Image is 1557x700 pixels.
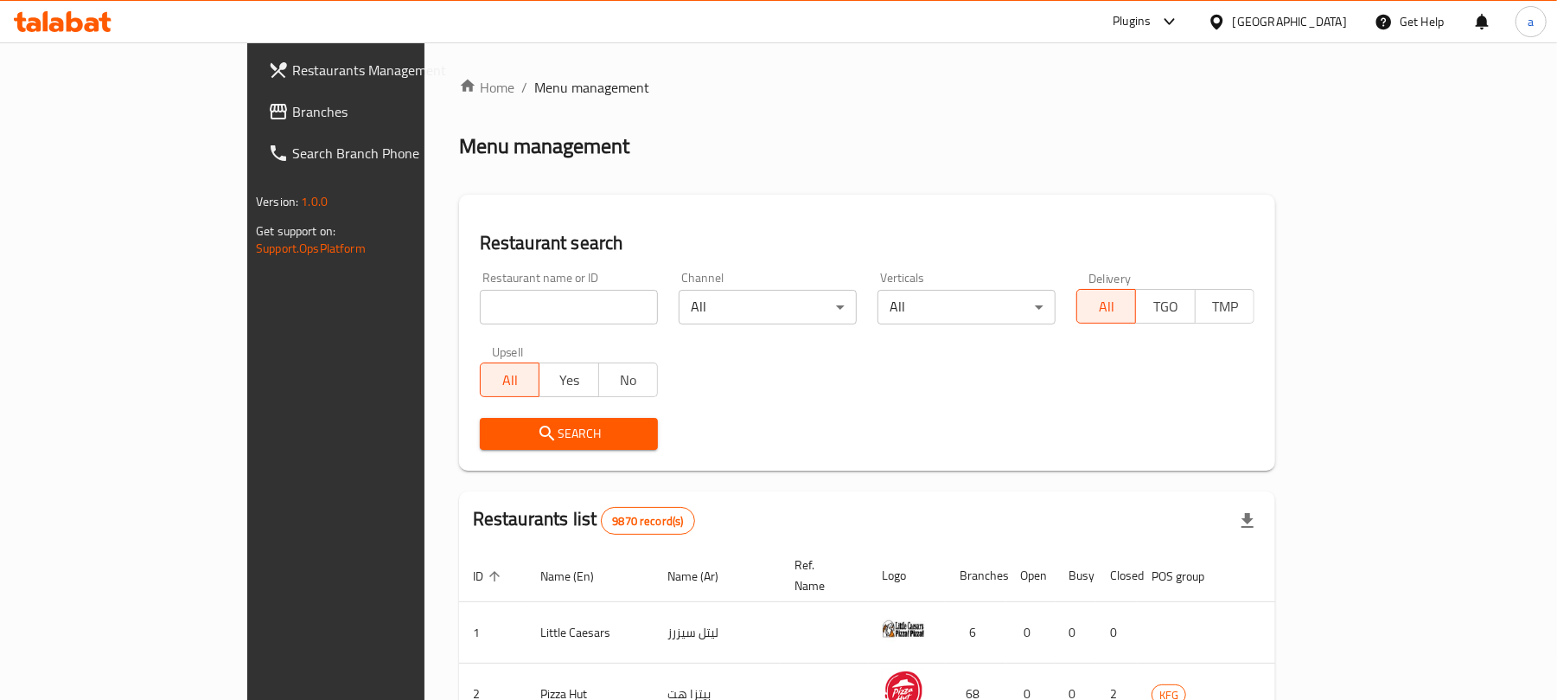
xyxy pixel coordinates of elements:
[254,132,507,174] a: Search Branch Phone
[1055,549,1096,602] th: Busy
[946,549,1006,602] th: Branches
[1084,294,1129,319] span: All
[602,513,693,530] span: 9870 record(s)
[1113,11,1151,32] div: Plugins
[539,363,598,397] button: Yes
[1088,272,1132,284] label: Delivery
[1528,12,1534,31] span: a
[473,506,695,535] h2: Restaurants list
[882,607,925,651] img: Little Caesars
[292,60,494,80] span: Restaurants Management
[1203,294,1248,319] span: TMP
[1233,12,1347,31] div: [GEOGRAPHIC_DATA]
[459,132,629,160] h2: Menu management
[1055,602,1096,664] td: 0
[601,507,694,535] div: Total records count
[1135,289,1195,324] button: TGO
[534,77,649,98] span: Menu management
[521,77,527,98] li: /
[1096,602,1138,664] td: 0
[473,566,506,587] span: ID
[654,602,781,664] td: ليتل سيزرز
[494,423,644,445] span: Search
[546,368,591,393] span: Yes
[540,566,616,587] span: Name (En)
[667,566,741,587] span: Name (Ar)
[292,143,494,164] span: Search Branch Phone
[488,368,533,393] span: All
[1152,566,1227,587] span: POS group
[946,602,1006,664] td: 6
[679,290,857,324] div: All
[256,190,298,213] span: Version:
[1096,549,1138,602] th: Closed
[480,418,658,450] button: Search
[301,190,328,213] span: 1.0.0
[877,290,1056,324] div: All
[1076,289,1136,324] button: All
[254,91,507,132] a: Branches
[480,230,1254,256] h2: Restaurant search
[598,363,658,397] button: No
[480,290,658,324] input: Search for restaurant name or ID..
[606,368,651,393] span: No
[1006,602,1055,664] td: 0
[1227,500,1268,542] div: Export file
[492,345,524,357] label: Upsell
[1195,289,1254,324] button: TMP
[868,549,946,602] th: Logo
[480,363,539,397] button: All
[1006,549,1055,602] th: Open
[794,555,847,596] span: Ref. Name
[256,237,366,260] a: Support.OpsPlatform
[1143,294,1188,319] span: TGO
[254,49,507,91] a: Restaurants Management
[526,602,654,664] td: Little Caesars
[292,101,494,122] span: Branches
[459,77,1275,98] nav: breadcrumb
[256,220,335,242] span: Get support on:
